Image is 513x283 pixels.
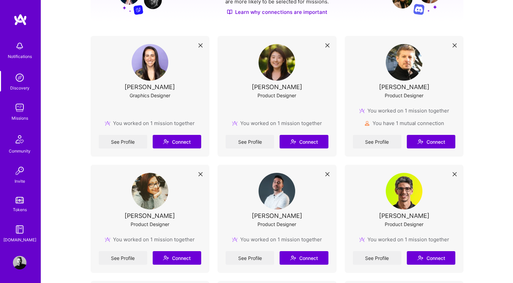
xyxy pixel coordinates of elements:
img: User Avatar [259,44,295,81]
a: See Profile [226,135,274,148]
img: Discover [227,9,232,15]
img: guide book [13,223,26,236]
div: [PERSON_NAME] [252,83,302,90]
img: logo [14,14,27,26]
div: Graphics Designer [130,92,170,99]
i: icon Connect [290,255,296,261]
img: mission icon [232,121,237,126]
img: Invite [13,164,26,178]
div: You have 1 mutual connection [364,120,444,127]
button: Connect [153,135,201,148]
div: Product Designer [258,221,296,228]
div: [PERSON_NAME] [125,212,175,219]
img: discovery [13,71,26,84]
div: [DOMAIN_NAME] [3,236,36,243]
div: You worked on 1 mission together [359,236,449,243]
i: icon Close [198,172,203,176]
button: Connect [153,251,201,265]
img: tokens [16,197,24,203]
div: You worked on 1 mission together [232,236,322,243]
img: mission icon [105,121,110,126]
div: Invite [15,178,25,185]
i: icon Connect [290,139,296,145]
div: [PERSON_NAME] [379,83,430,90]
a: See Profile [99,135,147,148]
div: Missions [12,115,28,122]
img: User Avatar [386,173,422,209]
a: See Profile [353,251,401,265]
img: User Avatar [132,44,168,81]
img: mutualConnections icon [364,121,370,126]
div: [PERSON_NAME] [125,83,175,90]
div: Tokens [13,206,27,213]
a: See Profile [353,135,401,148]
i: icon Connect [163,255,169,261]
img: bell [13,39,26,53]
div: You worked on 1 mission together [232,120,322,127]
a: See Profile [99,251,147,265]
div: You worked on 1 mission together [105,120,195,127]
button: Connect [280,251,328,265]
div: Discovery [10,84,30,92]
img: mission icon [105,237,110,242]
img: Community [12,131,28,147]
button: Connect [280,135,328,148]
div: You worked on 1 mission together [359,107,449,114]
img: mission icon [232,237,237,242]
div: Product Designer [385,92,423,99]
div: [PERSON_NAME] [252,212,302,219]
img: User Avatar [259,173,295,209]
i: icon Connect [163,139,169,145]
i: icon Close [453,43,457,47]
i: icon Connect [417,139,423,145]
a: Learn why connections are important [227,8,327,16]
div: Notifications [8,53,32,60]
button: Connect [407,251,455,265]
button: Connect [407,135,455,148]
img: User Avatar [13,256,26,269]
i: icon Close [325,43,329,47]
i: icon Close [325,172,329,176]
div: Product Designer [385,221,423,228]
a: User Avatar [11,256,28,269]
div: Product Designer [258,92,296,99]
img: mission icon [359,237,365,242]
img: teamwork [13,101,26,115]
div: Community [9,147,31,155]
i: icon Connect [417,255,423,261]
div: Product Designer [131,221,169,228]
img: User Avatar [132,173,168,209]
i: icon Close [198,43,203,47]
i: icon Close [453,172,457,176]
img: mission icon [359,108,365,114]
div: You worked on 1 mission together [105,236,195,243]
img: User Avatar [386,44,422,81]
a: See Profile [226,251,274,265]
div: [PERSON_NAME] [379,212,430,219]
